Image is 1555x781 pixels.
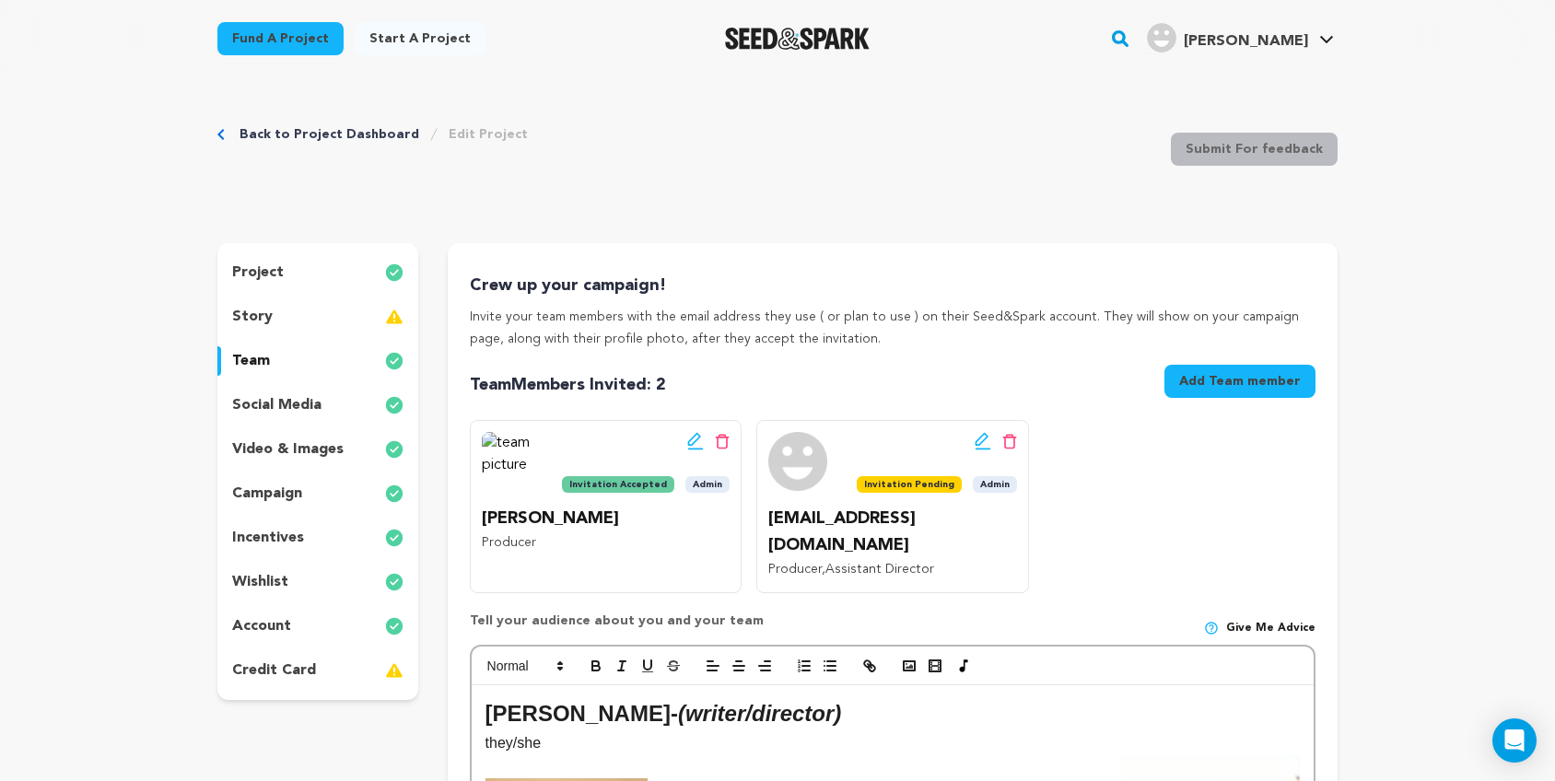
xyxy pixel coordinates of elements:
[1164,365,1315,398] button: Add Team member
[825,563,934,576] span: Assistant Director
[768,432,827,491] img: team picture
[470,372,666,399] p: Team : 2
[973,476,1017,493] span: Admin
[217,125,528,144] div: Breadcrumb
[232,306,273,328] p: story
[217,435,418,464] button: video & images
[385,527,403,549] img: check-circle-full.svg
[511,377,647,393] span: Members Invited
[678,701,841,726] em: (writer/director)
[232,527,304,549] p: incentives
[232,350,270,372] p: team
[1204,621,1219,635] img: help-circle.svg
[217,612,418,641] button: account
[217,390,418,420] button: social media
[232,659,316,682] p: credit card
[385,262,403,284] img: check-circle-full.svg
[1147,23,1308,52] div: Kelsey L J.'s Profile
[217,656,418,685] button: credit card
[385,394,403,416] img: check-circle-full.svg
[232,394,322,416] p: social media
[385,438,403,460] img: check-circle-full.svg
[685,476,730,493] span: Admin
[562,476,674,493] span: Invitation Accepted
[482,432,541,491] img: team picture
[1184,34,1308,49] span: [PERSON_NAME]
[485,731,1300,755] p: they/she
[1147,23,1176,52] img: user.png
[768,563,822,576] span: Producer
[1226,621,1315,635] span: Give me advice
[355,22,485,55] a: Start a project
[232,615,291,637] p: account
[385,571,403,593] img: check-circle-full.svg
[217,302,418,332] button: story
[485,701,671,726] strong: [PERSON_NAME]
[857,476,962,493] span: Invitation Pending
[232,483,302,505] p: campaign
[1492,718,1537,763] div: Open Intercom Messenger
[1171,133,1338,166] button: Submit For feedback
[768,506,1016,559] p: [EMAIL_ADDRESS][DOMAIN_NAME]
[470,273,1315,299] p: Crew up your campaign!
[470,307,1315,351] p: Invite your team members with the email address they use ( or plan to use ) on their Seed&Spark a...
[217,479,418,508] button: campaign
[217,346,418,376] button: team
[232,438,344,460] p: video & images
[768,559,1016,581] p: ,
[482,506,730,532] p: [PERSON_NAME]
[232,262,284,284] p: project
[449,125,528,144] a: Edit Project
[385,659,403,682] img: warning-full.svg
[385,350,403,372] img: check-circle-full.svg
[482,536,536,549] span: Producer
[217,567,418,597] button: wishlist
[217,22,344,55] a: Fund a project
[725,28,870,50] a: Seed&Spark Homepage
[385,306,403,328] img: warning-full.svg
[232,571,288,593] p: wishlist
[385,615,403,637] img: check-circle-full.svg
[385,483,403,505] img: check-circle-full.svg
[1143,19,1338,58] span: Kelsey L J.'s Profile
[470,612,764,645] p: Tell your audience about you and your team
[1143,19,1338,52] a: Kelsey L J.'s Profile
[240,125,419,144] a: Back to Project Dashboard
[217,523,418,553] button: incentives
[217,258,418,287] button: project
[485,696,1300,731] h2: -
[725,28,870,50] img: Seed&Spark Logo Dark Mode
